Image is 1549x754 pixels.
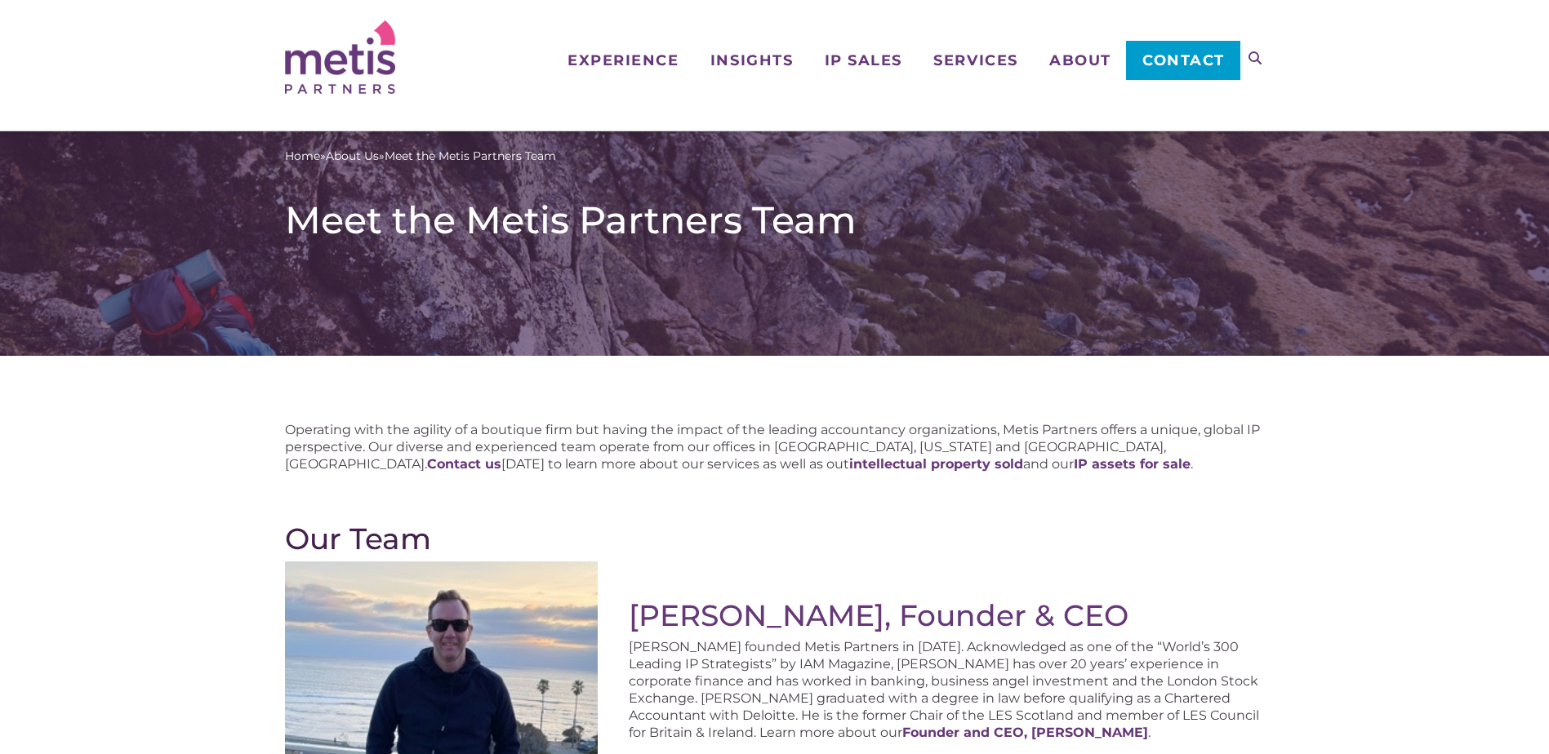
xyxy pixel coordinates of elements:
[933,53,1017,68] span: Services
[285,20,395,94] img: Metis Partners
[1074,456,1191,472] a: IP assets for sale
[326,148,379,165] a: About Us
[285,521,1265,556] h2: Our Team
[285,197,1265,243] h1: Meet the Metis Partners Team
[710,53,793,68] span: Insights
[1142,53,1225,68] span: Contact
[825,53,902,68] span: IP Sales
[902,725,1148,740] a: Founder and CEO, [PERSON_NAME]
[285,148,556,165] span: » »
[1126,41,1240,80] a: Contact
[629,597,1128,633] a: [PERSON_NAME], Founder & CEO
[285,421,1265,472] p: Operating with the agility of a boutique firm but having the impact of the leading accountancy or...
[568,53,679,68] span: Experience
[1049,53,1111,68] span: About
[427,456,501,472] a: Contact us
[849,456,1023,472] a: intellectual property sold
[629,638,1265,741] p: [PERSON_NAME] founded Metis Partners in [DATE]. Acknowledged as one of the “World’s 300 Leading I...
[385,148,556,165] span: Meet the Metis Partners Team
[285,148,320,165] a: Home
